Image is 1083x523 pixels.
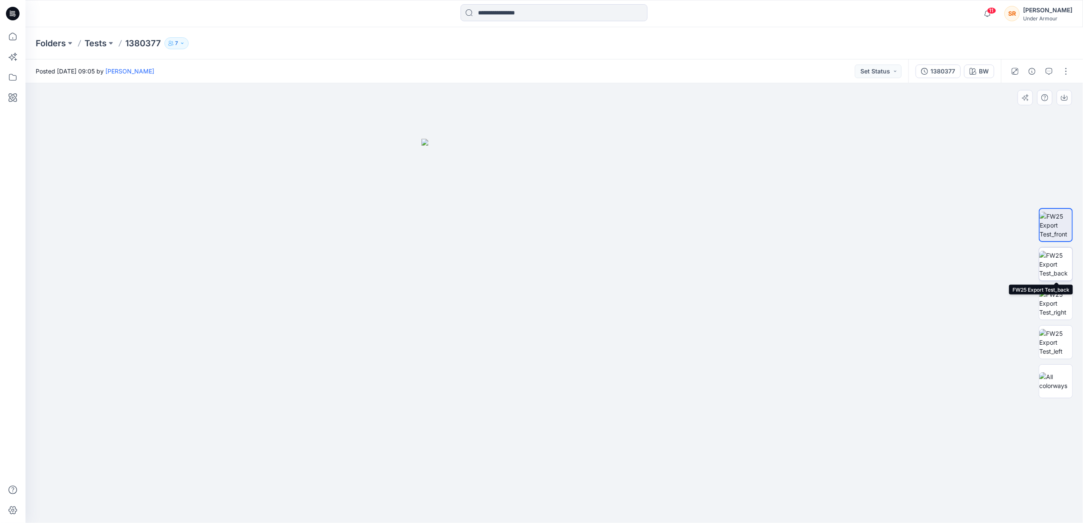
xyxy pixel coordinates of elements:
div: Under Armour [1023,15,1072,22]
p: 1380377 [125,37,161,49]
button: BW [964,65,994,78]
button: 1380377 [916,65,961,78]
a: Folders [36,37,66,49]
img: FW25 Export Test_left [1039,329,1072,356]
a: [PERSON_NAME] [105,67,154,75]
a: Tests [85,37,107,49]
div: 1380377 [930,67,955,76]
p: 7 [175,39,178,48]
span: Posted [DATE] 09:05 by [36,67,154,76]
img: eyJhbGciOiJIUzI1NiIsImtpZCI6IjAiLCJzbHQiOiJzZXMiLCJ0eXAiOiJKV1QifQ.eyJkYXRhIjp7InR5cGUiOiJzdG9yYW... [421,139,687,523]
img: FW25 Export Test_back [1039,251,1072,278]
span: 11 [987,7,996,14]
div: SR [1004,6,1020,21]
button: Details [1025,65,1039,78]
div: BW [979,67,989,76]
div: [PERSON_NAME] [1023,5,1072,15]
button: 7 [164,37,189,49]
img: All colorways [1039,372,1072,390]
img: FW25 Export Test_front [1040,212,1072,239]
img: FW25 Export Test_right [1039,290,1072,317]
